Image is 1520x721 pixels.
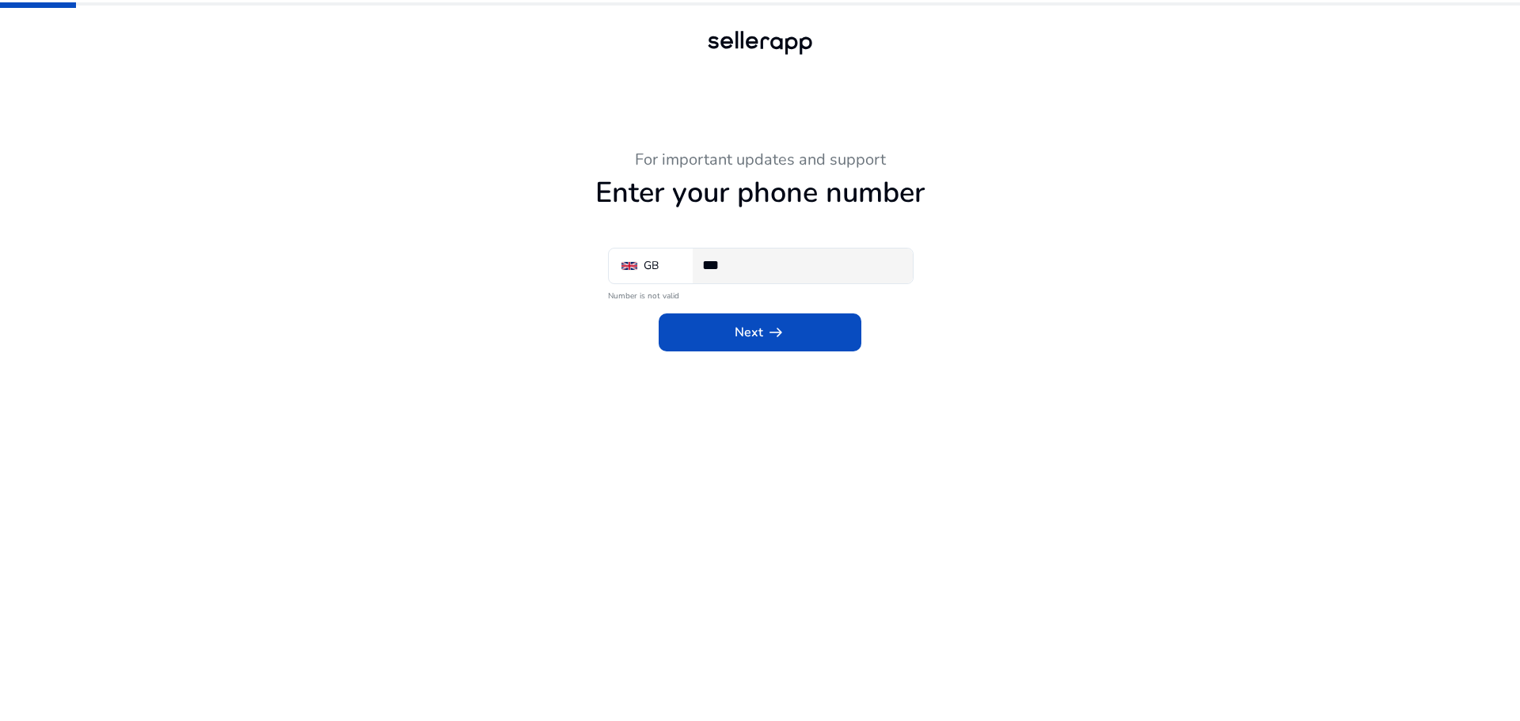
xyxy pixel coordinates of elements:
span: arrow_right_alt [766,323,785,342]
h3: For important updates and support [325,150,1195,169]
mat-error: Number is not valid [608,286,912,302]
span: Next [735,323,785,342]
div: GB [644,257,659,275]
h1: Enter your phone number [325,176,1195,210]
button: Nextarrow_right_alt [659,313,861,351]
